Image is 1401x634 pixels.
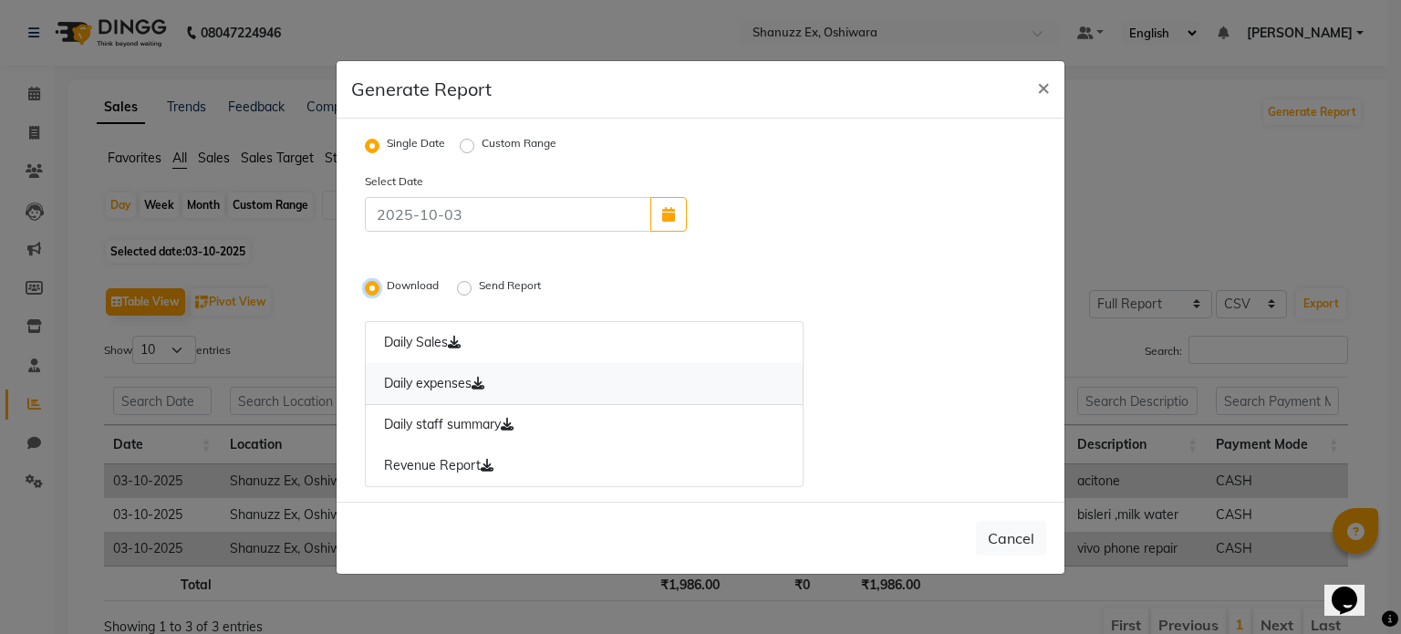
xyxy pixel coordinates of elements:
[365,321,804,364] a: Daily Sales
[365,404,804,446] a: Daily staff summary
[365,363,804,405] a: Daily expenses
[351,76,492,103] h5: Generate Report
[365,197,651,232] input: 2025-10-03
[976,521,1046,556] button: Cancel
[387,135,445,157] label: Single Date
[479,277,545,299] label: Send Report
[365,445,804,487] a: Revenue Report
[1022,61,1064,112] button: Close
[351,173,526,190] label: Select Date
[1324,561,1383,616] iframe: chat widget
[387,277,442,299] label: Download
[1037,73,1050,100] span: ×
[482,135,556,157] label: Custom Range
